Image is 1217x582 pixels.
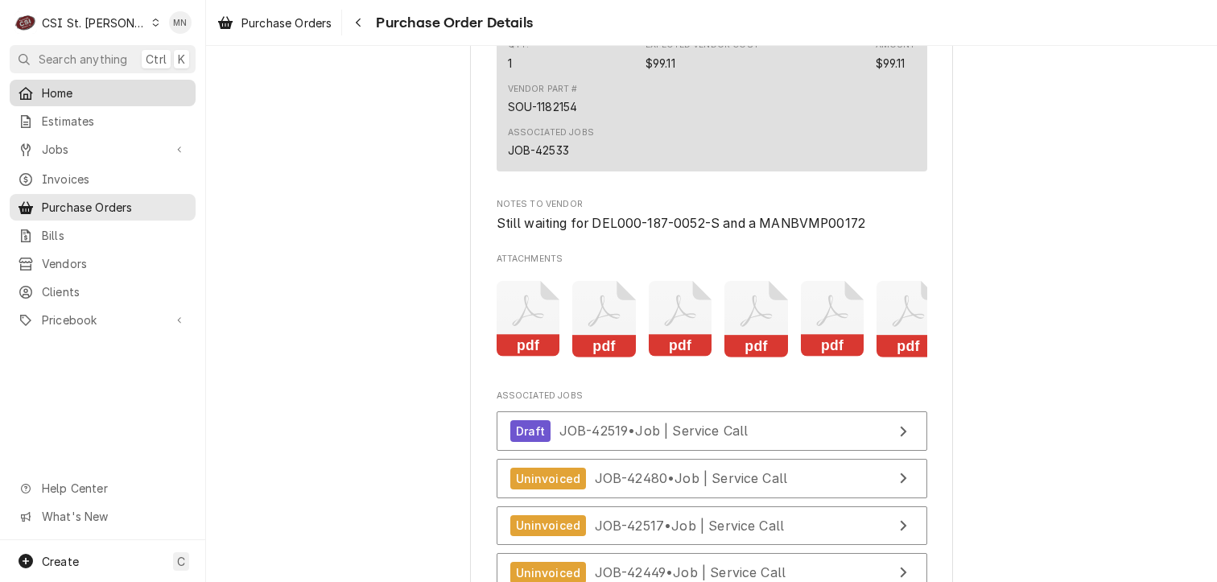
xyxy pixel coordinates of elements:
span: Search anything [39,51,127,68]
span: Attachments [497,268,927,369]
div: Uninvoiced [510,468,587,489]
div: JOB-42533 [508,142,569,159]
button: Navigate back [345,10,371,35]
div: Melissa Nehls's Avatar [169,11,192,34]
a: Go to Jobs [10,136,196,163]
div: Quantity [508,55,512,72]
span: JOB-42517 • Job | Service Call [595,517,785,533]
div: Draft [510,420,551,442]
span: K [178,51,185,68]
span: Ctrl [146,51,167,68]
a: Bills [10,222,196,249]
button: pdf [649,281,712,357]
div: Amount [876,55,906,72]
div: SOU-1182154 [508,98,578,115]
a: Invoices [10,166,196,192]
div: Quantity [508,39,530,71]
a: Clients [10,279,196,305]
span: JOB-42449 • Job | Service Call [595,564,786,580]
span: Purchase Order Details [371,12,533,34]
span: Purchase Orders [42,199,188,216]
span: Still waiting for DEL000-187-0052-S and a MANBVMP00172 [497,216,866,231]
button: pdf [497,281,560,357]
div: CSI St. Louis's Avatar [14,11,37,34]
a: Estimates [10,108,196,134]
div: Associated Jobs [508,126,594,139]
a: Purchase Orders [211,10,338,36]
div: Notes to Vendor [497,198,927,233]
span: Attachments [497,253,927,266]
span: Notes to Vendor [497,214,927,233]
button: pdf [877,281,940,357]
span: Pricebook [42,312,163,328]
a: View Job [497,411,927,451]
a: Purchase Orders [10,194,196,221]
div: MN [169,11,192,34]
span: JOB-42480 • Job | Service Call [595,470,788,486]
a: Vendors [10,250,196,277]
div: Expected Vendor Cost [646,39,759,71]
span: Invoices [42,171,188,188]
button: pdf [801,281,864,357]
button: pdf [724,281,788,357]
span: JOB-42519 • Job | Service Call [559,423,749,439]
span: Help Center [42,480,186,497]
div: Uninvoiced [510,515,587,537]
span: What's New [42,508,186,525]
button: Search anythingCtrlK [10,45,196,73]
a: View Job [497,459,927,498]
div: Attachments [497,253,927,369]
span: Associated Jobs [497,390,927,402]
span: Estimates [42,113,188,130]
button: pdf [572,281,636,357]
span: Create [42,555,79,568]
a: Home [10,80,196,106]
a: Go to Help Center [10,475,196,502]
div: Expected Vendor Cost [646,55,675,72]
span: C [177,553,185,570]
span: Bills [42,227,188,244]
div: CSI St. [PERSON_NAME] [42,14,146,31]
div: C [14,11,37,34]
a: Go to Pricebook [10,307,196,333]
span: Clients [42,283,188,300]
span: Jobs [42,141,163,158]
a: View Job [497,506,927,546]
span: Vendors [42,255,188,272]
a: Go to What's New [10,503,196,530]
span: Purchase Orders [241,14,332,31]
div: Amount [876,39,916,71]
div: Vendor Part # [508,83,578,96]
span: Notes to Vendor [497,198,927,211]
span: Home [42,85,188,101]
